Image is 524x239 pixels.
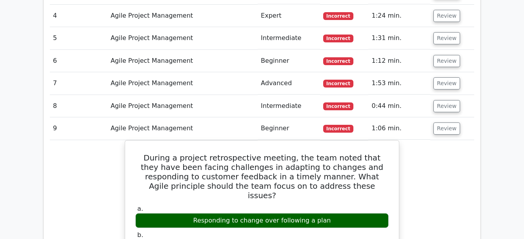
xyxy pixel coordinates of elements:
td: 1:31 min. [368,27,430,49]
button: Review [433,55,460,67]
td: 7 [50,72,107,95]
button: Review [433,100,460,112]
td: Agile Project Management [107,27,258,49]
td: Agile Project Management [107,95,258,117]
td: Beginner [258,117,320,140]
td: 6 [50,50,107,72]
td: 1:06 min. [368,117,430,140]
div: Responding to change over following a plan [135,213,389,228]
td: Expert [258,5,320,27]
td: 1:12 min. [368,50,430,72]
td: Agile Project Management [107,5,258,27]
td: 0:44 min. [368,95,430,117]
span: b. [137,231,143,239]
span: Incorrect [323,80,353,88]
button: Review [433,77,460,89]
span: Incorrect [323,35,353,42]
td: Advanced [258,72,320,95]
h5: During a project retrospective meeting, the team noted that they have been facing challenges in a... [135,153,389,200]
span: Incorrect [323,125,353,133]
button: Review [433,122,460,135]
span: Incorrect [323,102,353,110]
td: Beginner [258,50,320,72]
button: Review [433,10,460,22]
span: a. [137,205,143,212]
td: 5 [50,27,107,49]
td: 1:24 min. [368,5,430,27]
td: Intermediate [258,27,320,49]
button: Review [433,32,460,44]
td: 1:53 min. [368,72,430,95]
td: Agile Project Management [107,72,258,95]
td: 9 [50,117,107,140]
span: Incorrect [323,57,353,65]
td: 8 [50,95,107,117]
td: Agile Project Management [107,50,258,72]
td: Agile Project Management [107,117,258,140]
span: Incorrect [323,12,353,20]
td: 4 [50,5,107,27]
td: Intermediate [258,95,320,117]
